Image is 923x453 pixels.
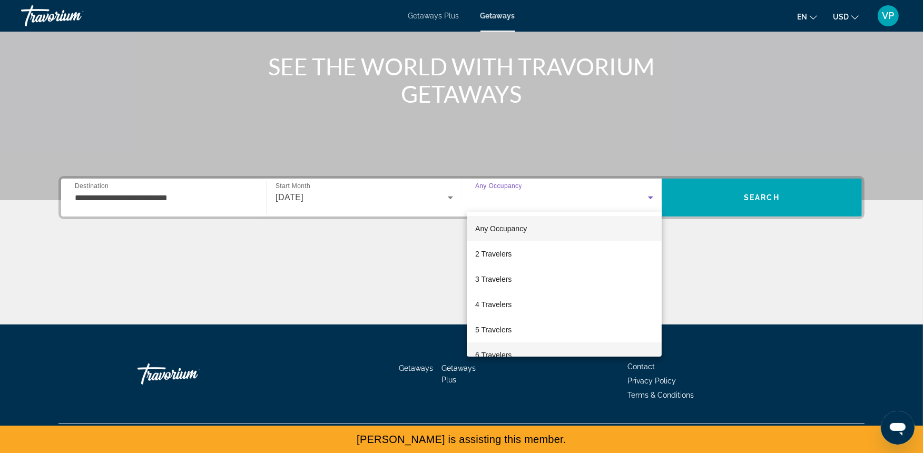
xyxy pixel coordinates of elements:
span: 2 Travelers [475,248,512,260]
span: 4 Travelers [475,298,512,311]
span: Any Occupancy [475,224,527,233]
span: 5 Travelers [475,323,512,336]
span: 3 Travelers [475,273,512,285]
span: 6 Travelers [475,349,512,361]
iframe: Button to launch messaging window [881,411,915,445]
